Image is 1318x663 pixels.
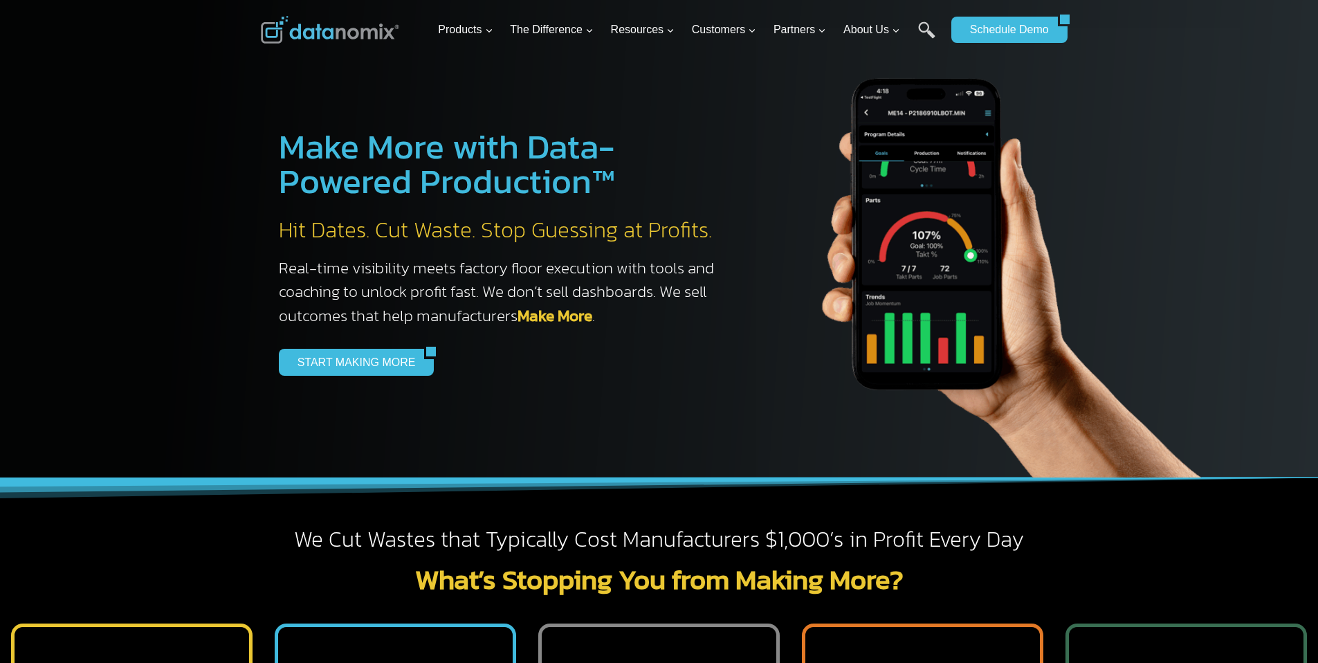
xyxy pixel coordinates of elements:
[692,21,756,39] span: Customers
[279,349,425,375] a: START MAKING MORE
[279,216,729,245] h2: Hit Dates. Cut Waste. Stop Guessing at Profits.
[918,21,935,53] a: Search
[261,565,1058,593] h2: What’s Stopping You from Making More?
[279,256,729,328] h3: Real-time visibility meets factory floor execution with tools and coaching to unlock profit fast....
[518,304,592,327] a: Make More
[756,28,1241,478] img: The Datanoix Mobile App available on Android and iOS Devices
[438,21,493,39] span: Products
[261,16,399,44] img: Datanomix
[510,21,594,39] span: The Difference
[611,21,675,39] span: Resources
[279,129,729,199] h1: Make More with Data-Powered Production™
[774,21,826,39] span: Partners
[951,17,1058,43] a: Schedule Demo
[843,21,900,39] span: About Us
[261,525,1058,554] h2: We Cut Wastes that Typically Cost Manufacturers $1,000’s in Profit Every Day
[432,8,944,53] nav: Primary Navigation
